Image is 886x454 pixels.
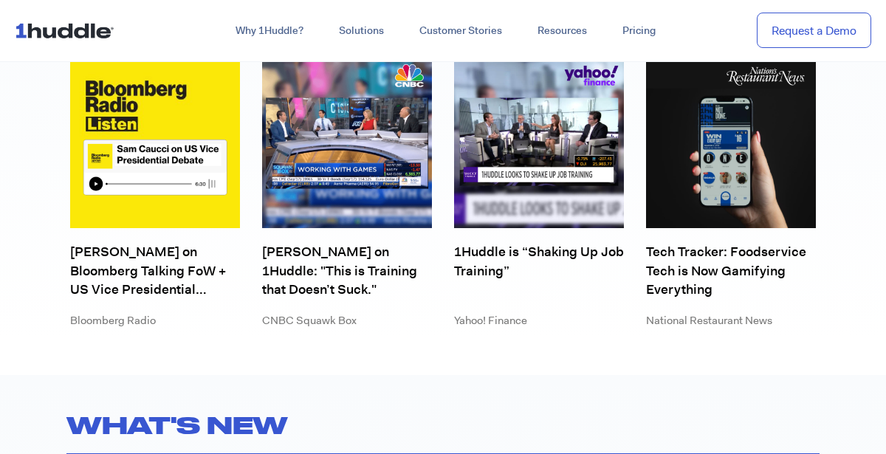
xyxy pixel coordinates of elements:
a: Pricing [605,18,673,44]
p: National Restaurant News [646,313,816,329]
img: Squawk-Box-news [262,58,432,228]
a: Why 1Huddle? [218,18,321,44]
a: [PERSON_NAME] on 1Huddle: "This is Training that Doesn’t Suck." [262,243,432,298]
h2: What's new [66,405,820,446]
a: Request a Demo [757,13,871,49]
a: [PERSON_NAME] on Bloomberg Talking FoW + US Vice Presidential Debate [70,243,240,298]
a: 1Huddle is “Shaking Up Job Training” [454,243,624,298]
img: ... [15,16,120,44]
a: Customer Stories [402,18,520,44]
a: Solutions [321,18,402,44]
p: Yahoo! Finance [454,313,624,329]
a: Tech Tracker: Foodservice Tech is Now Gamifying Everything [646,243,816,298]
p: CNBC Squawk Box [262,313,432,329]
p: Bloomberg Radio [70,313,240,329]
a: Resources [520,18,605,44]
img: Yahoo-news [454,58,624,228]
